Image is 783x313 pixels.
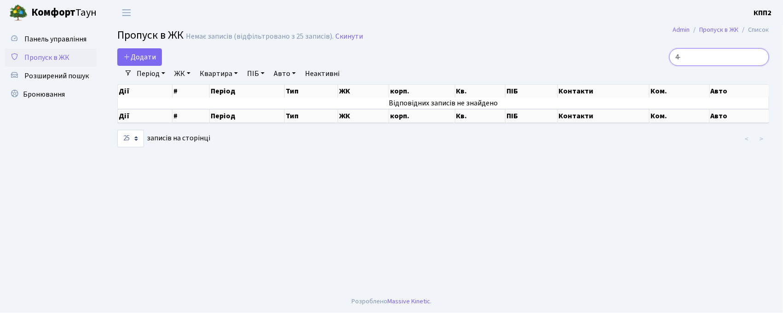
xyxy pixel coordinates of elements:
[389,85,455,98] th: корп.
[243,66,268,81] a: ПІБ
[673,25,690,35] a: Admin
[173,109,210,123] th: #
[455,109,506,123] th: Кв.
[301,66,343,81] a: Неактивні
[285,85,339,98] th: Тип
[117,130,144,147] select: записів на сторінці
[118,109,173,123] th: Дії
[669,48,769,66] input: Пошук...
[171,66,194,81] a: ЖК
[506,85,558,98] th: ПІБ
[210,109,285,123] th: Період
[117,130,210,147] label: записів на сторінці
[24,34,86,44] span: Панель управління
[115,5,138,20] button: Переключити навігацію
[117,48,162,66] a: Додати
[650,109,709,123] th: Ком.
[5,67,97,85] a: Розширений пошук
[506,109,558,123] th: ПІБ
[710,109,770,123] th: Авто
[23,89,65,99] span: Бронювання
[270,66,299,81] a: Авто
[387,296,430,306] a: Massive Kinetic
[123,52,156,62] span: Додати
[710,85,770,98] th: Авто
[335,32,363,41] a: Скинути
[650,85,709,98] th: Ком.
[389,109,455,123] th: корп.
[24,52,69,63] span: Пропуск в ЖК
[133,66,169,81] a: Період
[31,5,75,20] b: Комфорт
[186,32,334,41] div: Немає записів (відфільтровано з 25 записів).
[351,296,432,307] div: Розроблено .
[558,109,650,123] th: Контакти
[455,85,506,98] th: Кв.
[118,85,173,98] th: Дії
[659,20,783,40] nav: breadcrumb
[285,109,339,123] th: Тип
[196,66,242,81] a: Квартира
[558,85,650,98] th: Контакти
[117,27,184,43] span: Пропуск в ЖК
[700,25,739,35] a: Пропуск в ЖК
[5,48,97,67] a: Пропуск в ЖК
[118,98,769,109] td: Відповідних записів не знайдено
[9,4,28,22] img: logo.png
[173,85,210,98] th: #
[210,85,285,98] th: Період
[31,5,97,21] span: Таун
[754,7,772,18] a: КПП2
[739,25,769,35] li: Список
[24,71,89,81] span: Розширений пошук
[5,30,97,48] a: Панель управління
[5,85,97,104] a: Бронювання
[338,85,389,98] th: ЖК
[338,109,389,123] th: ЖК
[754,8,772,18] b: КПП2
